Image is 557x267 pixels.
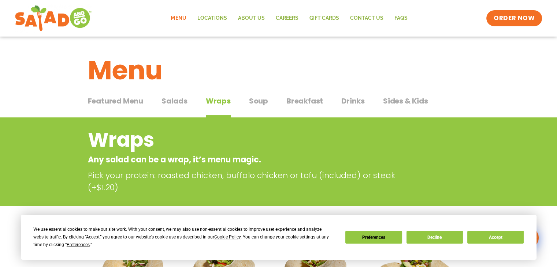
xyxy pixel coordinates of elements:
nav: Menu [165,10,413,27]
span: Wraps [206,95,231,106]
button: Preferences [345,231,402,244]
span: Soup [249,95,268,106]
div: Tabbed content [88,93,469,118]
span: ORDER NOW [494,14,535,23]
p: Any salad can be a wrap, it’s menu magic. [88,154,411,166]
h2: Wraps [88,125,411,155]
a: FAQs [389,10,413,27]
a: ORDER NOW [486,10,542,26]
a: Contact Us [344,10,389,27]
button: Accept [467,231,524,244]
p: Pick your protein: roasted chicken, buffalo chicken or tofu (included) or steak (+$1.20) [88,169,414,193]
a: GIFT CARDS [304,10,344,27]
a: About Us [232,10,270,27]
span: Salads [161,95,187,106]
a: Menu [165,10,192,27]
div: We use essential cookies to make our site work. With your consent, we may also use non-essential ... [33,226,337,249]
span: Cookie Policy [214,234,241,240]
h1: Menu [88,50,469,90]
div: Cookie Consent Prompt [21,215,536,260]
img: new-SAG-logo-768×292 [15,4,92,33]
a: Careers [270,10,304,27]
span: Preferences [67,242,90,247]
a: Locations [192,10,232,27]
span: Sides & Kids [383,95,428,106]
button: Decline [406,231,463,244]
span: Drinks [341,95,365,106]
span: Breakfast [286,95,323,106]
span: Featured Menu [88,95,143,106]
